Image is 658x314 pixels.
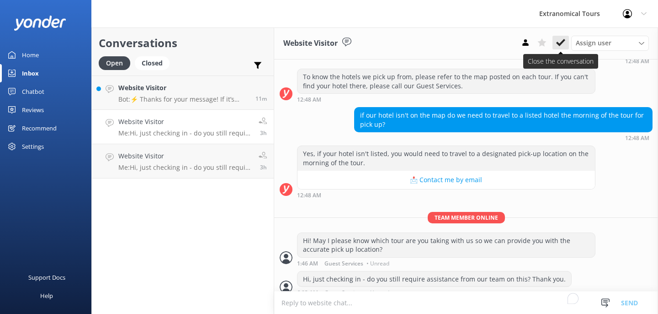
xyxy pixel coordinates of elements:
div: Assign User [571,36,649,50]
span: Sep 16 2025 03:03pm (UTC -07:00) America/Tijuana [260,163,267,171]
span: Team member online [428,212,505,223]
strong: 12:48 AM [297,97,321,103]
div: Settings [22,137,44,156]
div: Sep 16 2025 09:48am (UTC -07:00) America/Tijuana [354,135,653,141]
div: Help [40,287,53,305]
a: Website VisitorMe:Hi, just checking in - do you still require assistance from our team on this? T... [92,110,274,144]
div: Hi! May I please know which tour are you taking with us so we can provide you with the accurate p... [297,233,595,257]
p: Bot: ⚡ Thanks for your message! If it’s during our office hours (5:30am–10pm PT), a live agent wi... [118,95,249,103]
img: yonder-white-logo.png [14,16,66,31]
h4: Website Visitor [118,117,252,127]
a: Closed [135,58,174,68]
div: Home [22,46,39,64]
h3: Website Visitor [283,38,338,49]
a: Website VisitorBot:⚡ Thanks for your message! If it’s during our office hours (5:30am–10pm PT), a... [92,76,274,110]
a: Open [99,58,135,68]
p: Me: Hi, just checking in - do you still require assistance from our team on this? Thank you. [118,163,252,172]
strong: 6:03 AM [297,290,318,296]
div: Support Docs [28,268,65,287]
span: Sep 16 2025 06:04pm (UTC -07:00) America/Tijuana [255,95,267,103]
span: Assign user [576,38,611,48]
div: Yes, if your hotel isn't listed, you would need to travel to a designated pick-up location on the... [297,146,595,170]
span: Guest Services [324,290,363,296]
div: Sep 16 2025 09:48am (UTC -07:00) America/Tijuana [297,192,595,198]
div: Sep 16 2025 10:46am (UTC -07:00) America/Tijuana [297,260,595,266]
strong: 12:48 AM [625,135,649,141]
div: if our hotel isn't on the map do we need to travel to a listed hotel the morning of the tour for ... [355,108,652,132]
h4: Website Visitor [118,83,249,93]
textarea: To enrich screen reader interactions, please activate Accessibility in Grammarly extension settings [274,292,658,314]
div: Sep 16 2025 03:03pm (UTC -07:00) America/Tijuana [297,289,572,296]
button: 📩 Contact me by email [297,171,595,189]
div: Reviews [22,101,44,119]
h2: Conversations [99,34,267,52]
span: Guest Services [324,261,363,266]
strong: 12:48 AM [625,59,649,64]
strong: 1:46 AM [297,261,318,266]
div: Inbox [22,64,39,82]
span: • Unread [366,290,389,296]
span: • Unread [366,261,389,266]
div: Chatbot [22,82,44,101]
div: Open [99,56,130,70]
p: Me: Hi, just checking in - do you still require assistance from our team on this? Thank you. [118,129,252,137]
div: Hi, just checking in - do you still require assistance from our team on this? Thank you. [297,271,571,287]
div: Sep 16 2025 09:48am (UTC -07:00) America/Tijuana [297,96,595,103]
div: Closed [135,56,170,70]
strong: 12:48 AM [297,193,321,198]
span: Sep 16 2025 03:03pm (UTC -07:00) America/Tijuana [260,129,267,137]
h4: Website Visitor [118,151,252,161]
div: To know the hotels we pick up from, please refer to the map posted on each tour. If you can't fin... [297,69,595,93]
a: Website VisitorMe:Hi, just checking in - do you still require assistance from our team on this? T... [92,144,274,179]
div: Recommend [22,119,57,137]
div: Sep 16 2025 09:48am (UTC -07:00) America/Tijuana [354,58,653,64]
